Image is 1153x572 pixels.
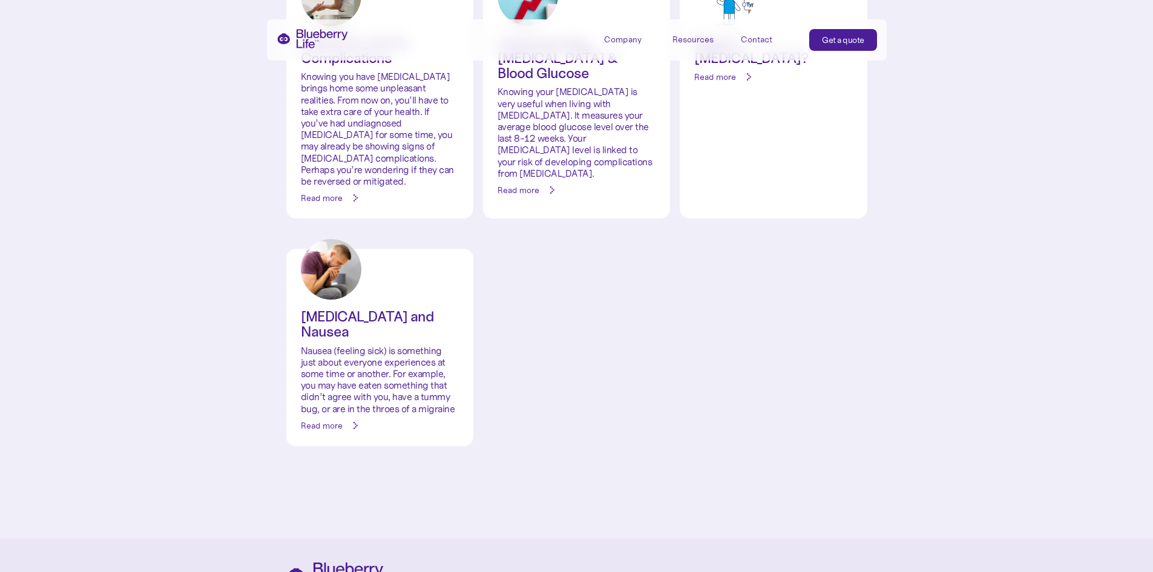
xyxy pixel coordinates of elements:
[301,71,459,187] p: Knowing you have [MEDICAL_DATA] brings home some unpleasant realities. From now on, you’ll have t...
[741,29,795,49] a: Contact
[301,36,459,204] a: [MEDICAL_DATA] ComplicationsKnowing you have [MEDICAL_DATA] brings home some unpleasant realities...
[498,36,655,82] h3: Understanding [MEDICAL_DATA] & Blood Glucose
[277,29,348,48] a: home
[301,36,459,66] h3: [MEDICAL_DATA] Complications
[498,184,539,196] div: Read more
[604,35,642,45] div: Company
[741,35,772,45] div: Contact
[809,29,877,51] a: Get a quote
[822,34,864,46] div: Get a quote
[498,86,655,179] p: Knowing your [MEDICAL_DATA] is very useful when living with [MEDICAL_DATA]. It measures your aver...
[672,35,714,45] div: Resources
[301,419,343,432] div: Read more
[301,309,459,432] a: [MEDICAL_DATA] and NauseaNausea (feeling sick) is something just about everyone experiences at so...
[301,345,459,415] p: Nausea (feeling sick) is something just about everyone experiences at some time or another. For e...
[301,192,343,204] div: Read more
[301,309,459,340] h3: [MEDICAL_DATA] and Nausea
[672,29,727,49] div: Resources
[694,71,736,83] div: Read more
[498,36,655,196] a: Understanding [MEDICAL_DATA] & Blood GlucoseKnowing your [MEDICAL_DATA] is very useful when livin...
[604,29,659,49] div: Company
[694,36,852,66] h3: What is [MEDICAL_DATA]?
